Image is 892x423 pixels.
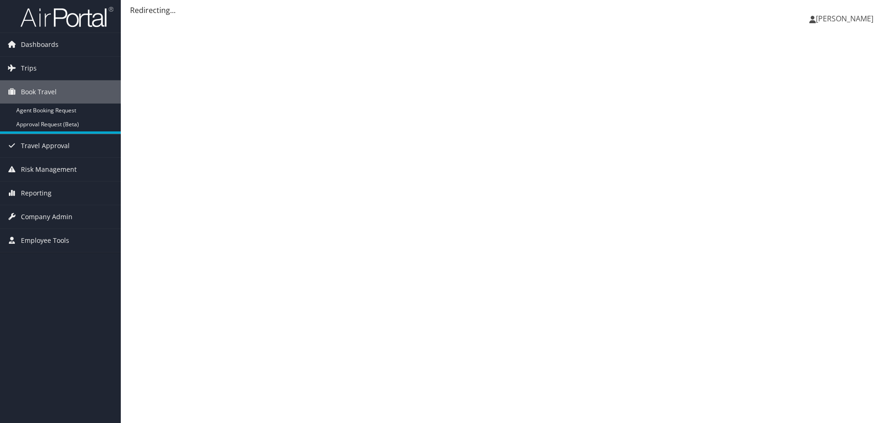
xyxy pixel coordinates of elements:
[130,5,883,16] div: Redirecting...
[20,6,113,28] img: airportal-logo.png
[21,182,52,205] span: Reporting
[21,57,37,80] span: Trips
[809,5,883,33] a: [PERSON_NAME]
[21,33,59,56] span: Dashboards
[21,134,70,157] span: Travel Approval
[816,13,873,24] span: [PERSON_NAME]
[21,229,69,252] span: Employee Tools
[21,80,57,104] span: Book Travel
[21,158,77,181] span: Risk Management
[21,205,72,228] span: Company Admin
